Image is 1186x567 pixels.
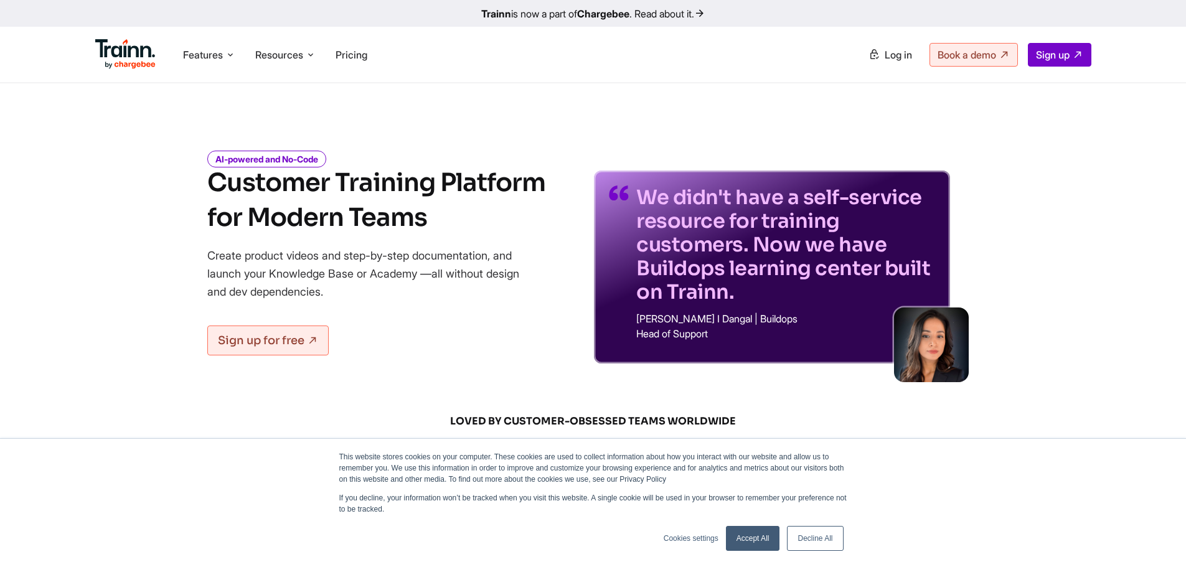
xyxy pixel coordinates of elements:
img: quotes-purple.41a7099.svg [609,185,629,200]
span: Sign up [1036,49,1070,61]
p: We didn't have a self-service resource for training customers. Now we have Buildops learning cent... [636,185,935,304]
span: Resources [255,48,303,62]
img: sabina-buildops.d2e8138.png [894,307,969,382]
p: Head of Support [636,329,935,339]
a: Book a demo [930,43,1018,67]
b: Chargebee [577,7,629,20]
span: Features [183,48,223,62]
p: [PERSON_NAME] I Dangal | Buildops [636,314,935,324]
a: Decline All [787,526,843,551]
p: If you decline, your information won’t be tracked when you visit this website. A single cookie wi... [339,492,847,515]
h1: Customer Training Platform for Modern Teams [207,166,545,235]
a: Sign up [1028,43,1091,67]
img: Trainn Logo [95,39,156,69]
a: Accept All [726,526,780,551]
span: Log in [885,49,912,61]
a: Cookies settings [664,533,718,544]
p: This website stores cookies on your computer. These cookies are used to collect information about... [339,451,847,485]
p: Create product videos and step-by-step documentation, and launch your Knowledge Base or Academy —... [207,246,537,301]
a: Log in [861,44,920,66]
i: AI-powered and No-Code [207,151,326,167]
a: Sign up for free [207,326,329,355]
span: LOVED BY CUSTOMER-OBSESSED TEAMS WORLDWIDE [294,415,892,428]
a: Pricing [336,49,367,61]
b: Trainn [481,7,511,20]
span: Book a demo [938,49,996,61]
